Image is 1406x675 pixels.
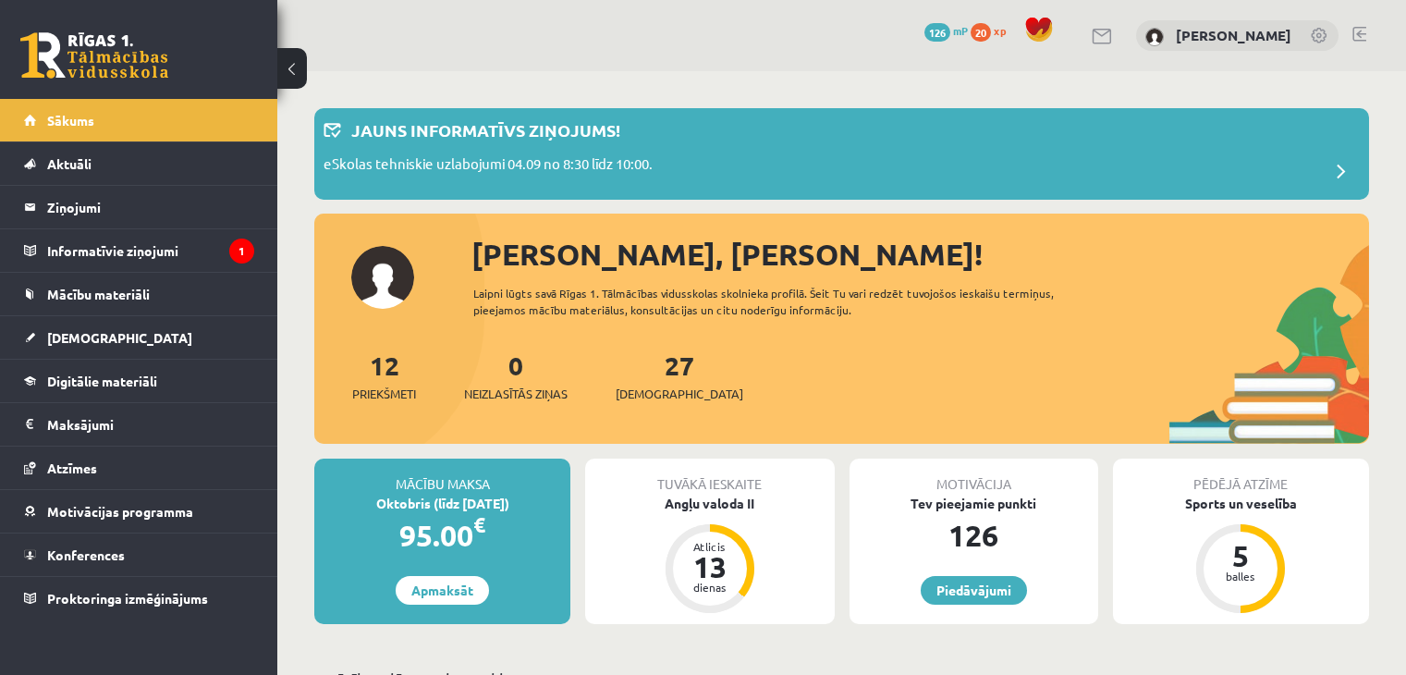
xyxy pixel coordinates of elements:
[396,576,489,605] a: Apmaksāt
[1213,541,1268,571] div: 5
[1113,494,1369,616] a: Sports un veselība 5 balles
[24,577,254,620] a: Proktoringa izmēģinājums
[314,494,570,513] div: Oktobris (līdz [DATE])
[229,239,254,264] i: 1
[1145,28,1164,46] img: Alens Ulpis
[47,112,94,129] span: Sākums
[616,385,743,403] span: [DEMOGRAPHIC_DATA]
[24,186,254,228] a: Ziņojumi
[47,373,157,389] span: Digitālie materiāli
[585,494,834,513] div: Angļu valoda II
[314,459,570,494] div: Mācību maksa
[1113,459,1369,494] div: Pēdējā atzīme
[24,142,254,185] a: Aktuāli
[324,117,1360,190] a: Jauns informatīvs ziņojums! eSkolas tehniskie uzlabojumi 04.09 no 8:30 līdz 10:00.
[924,23,968,38] a: 126 mP
[47,503,193,520] span: Motivācijas programma
[473,511,485,538] span: €
[47,403,254,446] legend: Maksājumi
[1113,494,1369,513] div: Sports un veselība
[47,546,125,563] span: Konferences
[24,229,254,272] a: Informatīvie ziņojumi1
[24,273,254,315] a: Mācību materiāli
[682,582,738,593] div: dienas
[953,23,968,38] span: mP
[24,316,254,359] a: [DEMOGRAPHIC_DATA]
[47,186,254,228] legend: Ziņojumi
[24,490,254,533] a: Motivācijas programma
[47,590,208,607] span: Proktoringa izmēģinājums
[585,494,834,616] a: Angļu valoda II Atlicis 13 dienas
[850,513,1098,558] div: 126
[924,23,950,42] span: 126
[24,403,254,446] a: Maksājumi
[24,99,254,141] a: Sākums
[585,459,834,494] div: Tuvākā ieskaite
[464,385,568,403] span: Neizlasītās ziņas
[850,459,1098,494] div: Motivācija
[464,349,568,403] a: 0Neizlasītās ziņas
[47,229,254,272] legend: Informatīvie ziņojumi
[24,360,254,402] a: Digitālie materiāli
[24,534,254,576] a: Konferences
[850,494,1098,513] div: Tev pieejamie punkti
[971,23,991,42] span: 20
[616,349,743,403] a: 27[DEMOGRAPHIC_DATA]
[682,552,738,582] div: 13
[24,447,254,489] a: Atzīmes
[352,349,416,403] a: 12Priekšmeti
[47,460,97,476] span: Atzīmes
[473,285,1106,318] div: Laipni lūgts savā Rīgas 1. Tālmācības vidusskolas skolnieka profilā. Šeit Tu vari redzēt tuvojošo...
[314,513,570,558] div: 95.00
[352,385,416,403] span: Priekšmeti
[47,329,192,346] span: [DEMOGRAPHIC_DATA]
[47,155,92,172] span: Aktuāli
[324,153,653,179] p: eSkolas tehniskie uzlabojumi 04.09 no 8:30 līdz 10:00.
[1176,26,1291,44] a: [PERSON_NAME]
[921,576,1027,605] a: Piedāvājumi
[1213,571,1268,582] div: balles
[471,232,1369,276] div: [PERSON_NAME], [PERSON_NAME]!
[20,32,168,79] a: Rīgas 1. Tālmācības vidusskola
[994,23,1006,38] span: xp
[47,286,150,302] span: Mācību materiāli
[971,23,1015,38] a: 20 xp
[351,117,620,142] p: Jauns informatīvs ziņojums!
[682,541,738,552] div: Atlicis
